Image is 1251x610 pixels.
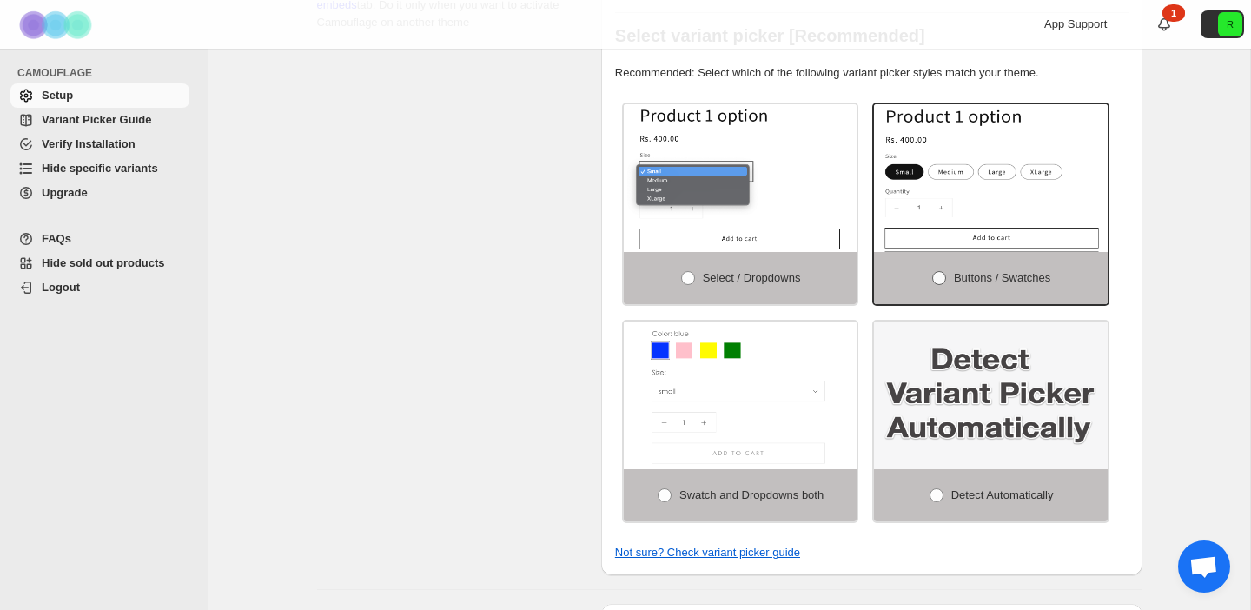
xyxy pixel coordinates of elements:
[703,271,801,284] span: Select / Dropdowns
[874,322,1108,469] img: Detect Automatically
[10,227,189,251] a: FAQs
[10,181,189,205] a: Upgrade
[42,137,136,150] span: Verify Installation
[10,275,189,300] a: Logout
[1044,17,1107,30] span: App Support
[17,66,196,80] span: CAMOUFLAGE
[42,186,88,199] span: Upgrade
[1227,19,1234,30] text: R
[624,322,857,469] img: Swatch and Dropdowns both
[1218,12,1242,36] span: Avatar with initials R
[42,281,80,294] span: Logout
[615,546,800,559] a: Not sure? Check variant picker guide
[42,89,73,102] span: Setup
[1178,540,1230,593] div: Open chat
[1155,16,1173,33] a: 1
[14,1,101,49] img: Camouflage
[874,104,1108,252] img: Buttons / Swatches
[42,113,151,126] span: Variant Picker Guide
[954,271,1050,284] span: Buttons / Swatches
[42,162,158,175] span: Hide specific variants
[42,256,165,269] span: Hide sold out products
[951,488,1054,501] span: Detect Automatically
[1201,10,1244,38] button: Avatar with initials R
[1162,4,1185,22] div: 1
[10,156,189,181] a: Hide specific variants
[10,108,189,132] a: Variant Picker Guide
[10,132,189,156] a: Verify Installation
[10,83,189,108] a: Setup
[624,104,857,252] img: Select / Dropdowns
[42,232,71,245] span: FAQs
[679,488,824,501] span: Swatch and Dropdowns both
[10,251,189,275] a: Hide sold out products
[615,64,1129,82] p: Recommended: Select which of the following variant picker styles match your theme.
